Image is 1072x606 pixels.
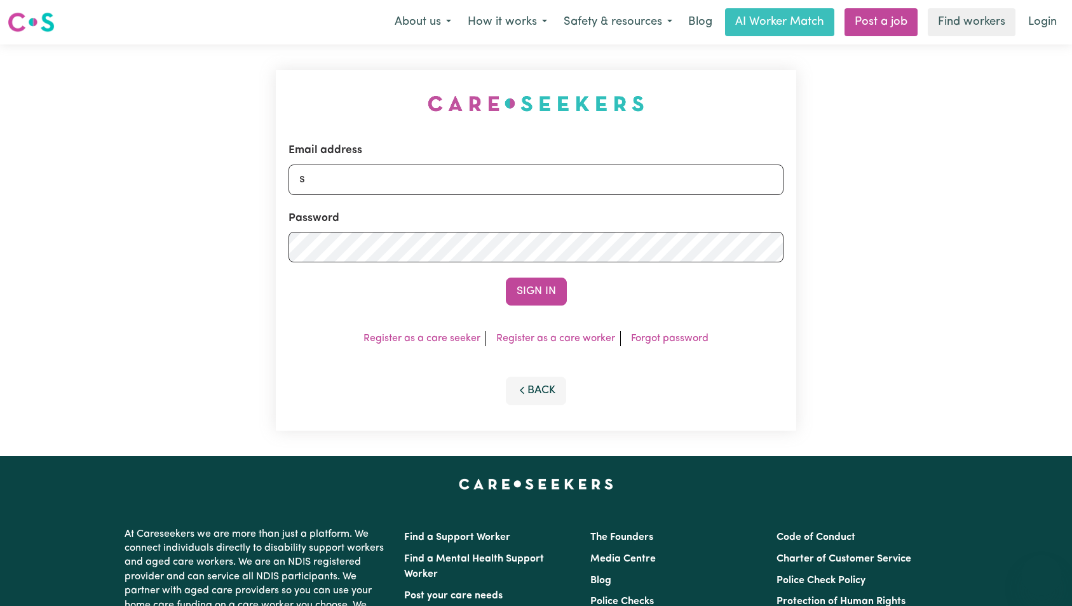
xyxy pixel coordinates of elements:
iframe: Button to launch messaging window [1021,555,1062,596]
a: Charter of Customer Service [777,554,911,564]
button: Safety & resources [555,9,681,36]
a: Find workers [928,8,1015,36]
a: Login [1021,8,1064,36]
label: Email address [288,142,362,159]
a: Find a Support Worker [404,532,510,542]
button: Back [506,377,567,405]
a: Careseekers logo [8,8,55,37]
a: Blog [681,8,720,36]
a: Find a Mental Health Support Worker [404,554,544,579]
a: Blog [590,576,611,586]
button: About us [386,9,459,36]
a: Police Check Policy [777,576,865,586]
a: Post a job [845,8,918,36]
button: How it works [459,9,555,36]
img: Careseekers logo [8,11,55,34]
a: Post your care needs [404,591,503,601]
a: Media Centre [590,554,656,564]
a: The Founders [590,532,653,542]
a: Register as a care worker [496,333,615,344]
button: Sign In [506,278,567,306]
a: Careseekers home page [459,479,613,489]
a: Register as a care seeker [363,333,480,344]
a: Forgot password [631,333,709,344]
label: Password [288,210,339,226]
input: Email address [288,164,784,194]
a: AI Worker Match [725,8,834,36]
a: Code of Conduct [777,532,855,542]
